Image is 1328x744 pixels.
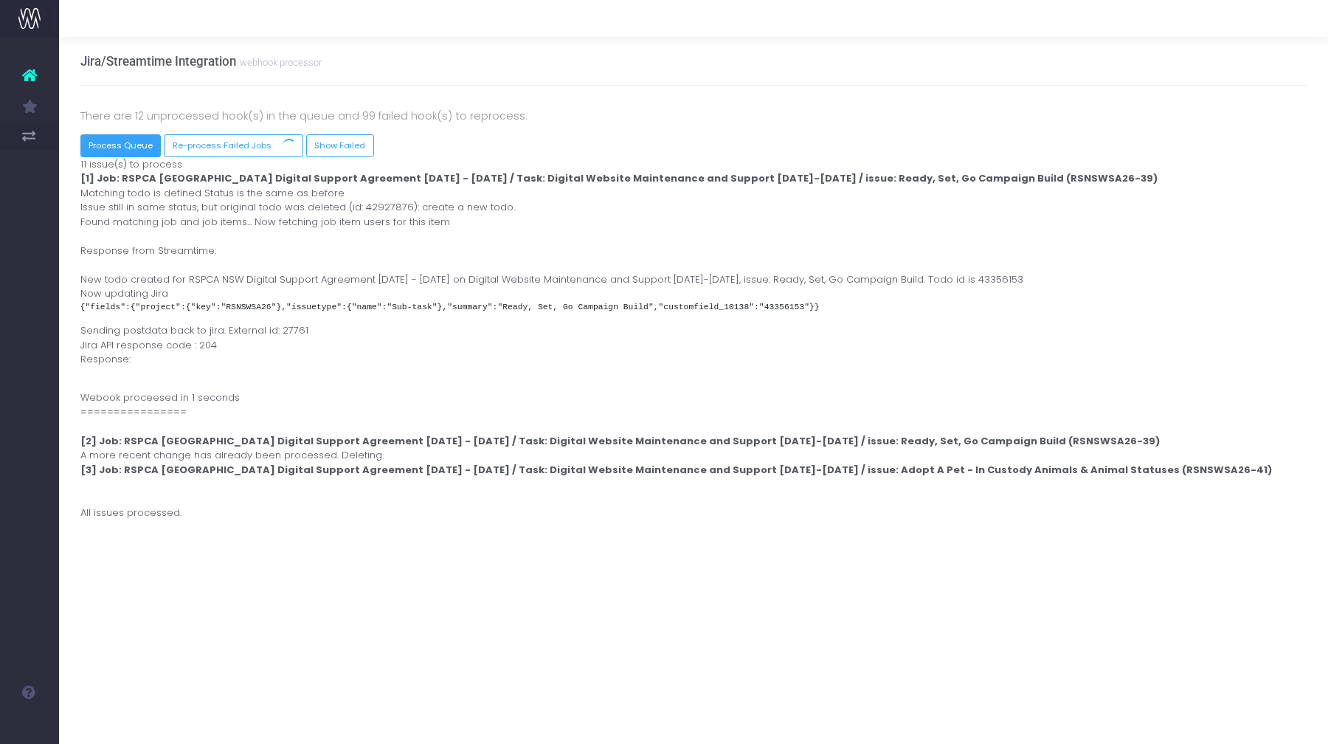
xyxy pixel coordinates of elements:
[80,171,1158,185] strong: [1] Job: RSPCA [GEOGRAPHIC_DATA] Digital Support Agreement [DATE] - [DATE] / Task: Digital Websit...
[80,107,1307,125] p: There are 12 unprocessed hook(s) in the queue and 99 failed hook(s) to reprocess.
[80,134,162,157] button: Process Queue
[80,54,322,69] h3: Jira/Streamtime Integration
[18,714,41,737] img: images/default_profile_image.png
[164,134,303,157] button: Re-process Failed Jobs
[80,434,1160,448] strong: [2] Job: RSPCA [GEOGRAPHIC_DATA] Digital Support Agreement [DATE] - [DATE] / Task: Digital Websit...
[236,54,322,69] small: webhook processor
[80,463,1272,477] strong: [3] Job: RSPCA [GEOGRAPHIC_DATA] Digital Support Agreement [DATE] - [DATE] / Task: Digital Websit...
[80,301,1307,314] pre: {"fields":{"project":{"key":"RSNSWSA26"},"issuetype":{"name":"Sub-task"},"summary":"Ready, Set, G...
[69,157,1318,520] div: 11 issue(s) to process Matching todo is defined Status is the same as before Issue still in same ...
[306,134,374,157] a: Show Failed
